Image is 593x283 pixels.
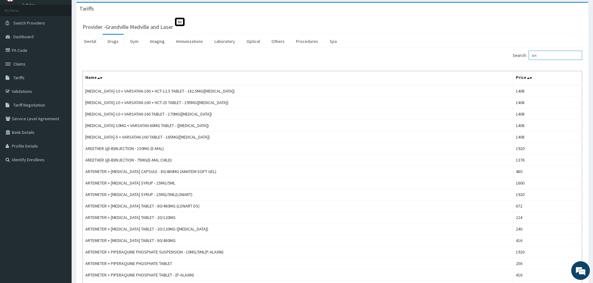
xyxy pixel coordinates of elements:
[513,189,582,200] td: 1920
[513,143,582,154] td: 1920
[513,85,582,97] td: 1408
[36,78,86,141] span: We're online!
[79,35,101,48] a: Dental
[83,246,513,258] td: ARTEMETER + PIPERAQUINE PHOSPHATE SUSPENSION - 10MG/5ML(P-ALAXIN)
[242,35,265,48] a: Optical
[513,120,582,131] td: 1408
[513,154,582,166] td: 1376
[513,51,582,60] label: Search:
[513,200,582,212] td: 672
[513,223,582,235] td: 240
[513,177,582,189] td: 1600
[325,35,342,48] a: Spa
[513,131,582,143] td: 1408
[291,35,323,48] a: Procedures
[83,85,513,97] td: [MEDICAL_DATA]-10 + VARSATAN-160 + HCT-12.5 TABLET - 182.5MG([MEDICAL_DATA])
[266,35,289,48] a: Others
[83,166,513,177] td: ARTEMETER + [MEDICAL_DATA] CAPSULE - 80/480MG (AMATEM SOFT GEL)
[13,61,26,67] span: Claims
[79,6,94,11] h3: Tariffs
[82,24,173,30] h3: Provider - Grandville Medville and Laser
[83,143,513,154] td: AREETHER (@-B)INJECTION - 150MG (E-MAL)
[83,177,513,189] td: ARTEMETER + [MEDICAL_DATA] SYRUP - 15MG/5ML
[3,170,119,191] textarea: Type your message and hit 'Enter'
[125,35,144,48] a: Gym
[513,71,582,85] th: Price
[83,269,513,281] td: ARTEMETER + PIPERAQUINE PHOSPHATE TABLET - (P-ALAXIN)
[83,223,513,235] td: ARTEMETER + [MEDICAL_DATA] TABLET - 20/120MG ([MEDICAL_DATA])
[83,200,513,212] td: ARTEMETER + [MEDICAL_DATA] TABLET - 80/480MG (LONART DS)
[83,71,513,85] th: Name
[83,154,513,166] td: AREETHER (@-B)INJECTION - 75MG(E-MAL CHILD)
[13,102,45,108] span: Tariff Negotiation
[13,75,25,80] span: Tariffs
[83,258,513,269] td: ARTEMETER + PIPERAQUINE PHOSPHATE TABLET
[171,35,208,48] a: Immunizations
[513,258,582,269] td: 256
[83,235,513,246] td: ARTEMETER + [MEDICAL_DATA] TABLET - 80/480MG
[13,20,45,26] span: Switch Providers
[103,35,124,48] a: Drugs
[513,269,582,281] td: 416
[83,120,513,131] td: [MEDICAL_DATA]-10MG + VARSATAN 60MG TABLET - ([MEDICAL_DATA])
[513,166,582,177] td: 480
[513,108,582,120] td: 1408
[102,3,117,18] div: Minimize live chat window
[513,235,582,246] td: 416
[32,35,105,43] div: Chat with us now
[83,189,513,200] td: ARTEMETER + [MEDICAL_DATA] SYRUP - 15MG/5ML(LONART)
[175,18,185,26] span: St
[513,212,582,223] td: 224
[12,31,25,47] img: d_794563401_company_1708531726252_794563401
[83,212,513,223] td: ARTEMETER + [MEDICAL_DATA] TABLET - 20/120MG
[145,35,170,48] a: Imaging
[13,34,34,39] span: Dashboard
[83,97,513,108] td: [MEDICAL_DATA]-10 + VARSATAN-160 + HCT-25 TABLET - 195MG([MEDICAL_DATA])
[209,35,240,48] a: Laboratory
[22,3,37,7] a: Online
[513,97,582,108] td: 1408
[83,131,513,143] td: [MEDICAL_DATA]-5 + VARSATAN-160 TABLET - 165MG([MEDICAL_DATA])
[83,108,513,120] td: [MEDICAL_DATA]-10 + VARSATAN-160 TABLET - 170MG([MEDICAL_DATA])
[513,246,582,258] td: 1920
[529,51,582,60] input: Search:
